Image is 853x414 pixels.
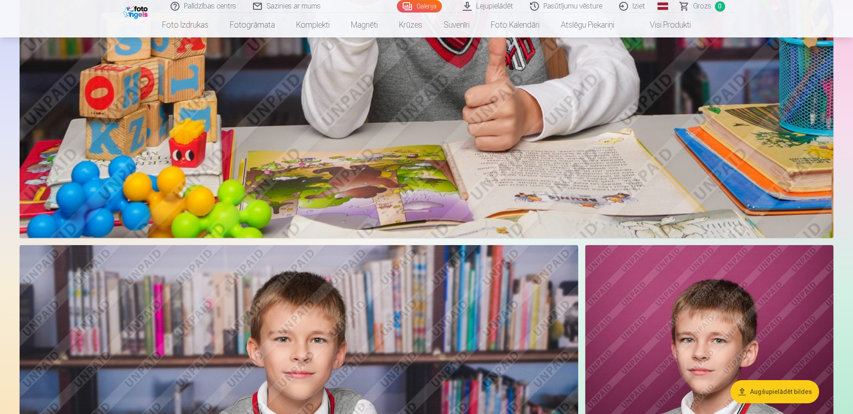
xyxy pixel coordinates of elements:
a: Komplekti [286,12,340,37]
a: Fotogrāmata [219,12,286,37]
a: Krūzes [388,12,433,37]
span: 0 [715,1,725,12]
span: Grozs [693,1,711,12]
a: Foto kalendāri [480,12,550,37]
a: Foto izdrukas [151,12,219,37]
a: Magnēti [340,12,388,37]
img: /fa1 [123,4,150,19]
a: Visi produkti [625,12,702,37]
a: Atslēgu piekariņi [550,12,625,37]
button: Augšupielādēt bildes [731,380,819,403]
a: Suvenīri [433,12,480,37]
